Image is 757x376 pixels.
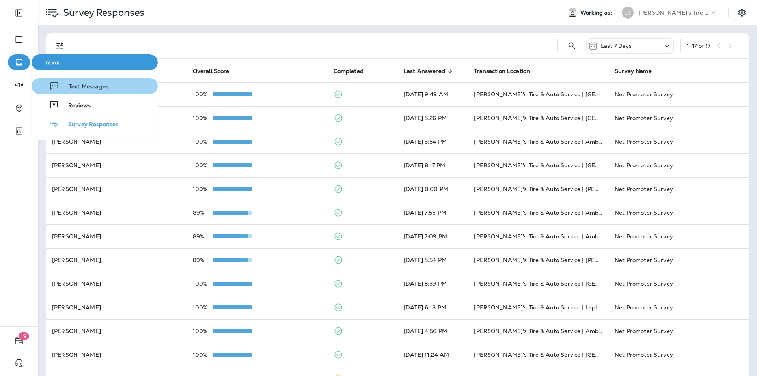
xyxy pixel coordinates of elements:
p: 100% [193,352,213,358]
td: Net Promoter Survey [608,224,749,248]
button: Survey Responses [32,116,158,132]
td: Net Promoter Survey [608,296,749,319]
td: Net Promoter Survey [608,343,749,367]
td: [PERSON_NAME] [46,343,186,367]
td: [DATE] 7:56 PM [397,201,468,224]
td: [DATE] 5:54 PM [397,248,468,272]
td: [PERSON_NAME]'s Tire & Auto Service | [GEOGRAPHIC_DATA][PERSON_NAME] [468,82,608,106]
td: [DATE] 3:54 PM [397,130,468,153]
span: Working as: [580,9,614,16]
p: 100% [193,138,213,145]
td: [PERSON_NAME] [46,177,186,201]
p: 100% [193,281,213,287]
button: Expand Sidebar [8,5,30,21]
button: Filters [52,38,68,54]
button: Inbox [32,54,158,70]
td: [DATE] 8:17 PM [397,153,468,177]
td: Net Promoter Survey [608,177,749,201]
p: 89% [193,233,213,239]
td: [DATE] 7:09 PM [397,224,468,248]
button: Reviews [32,97,158,113]
span: Survey Name [615,68,652,75]
span: Overall Score [193,68,229,75]
td: [PERSON_NAME]'s Tire & Auto Service | [PERSON_NAME] [468,248,608,272]
p: [PERSON_NAME]'s Tire & Auto [638,9,709,16]
span: Completed [334,68,364,75]
td: [PERSON_NAME]'s Tire & Auto Service | [GEOGRAPHIC_DATA][PERSON_NAME] [468,106,608,130]
p: 100% [193,186,213,192]
td: [PERSON_NAME] [46,248,186,272]
td: Net Promoter Survey [608,272,749,296]
td: Net Promoter Survey [608,201,749,224]
td: [PERSON_NAME] [46,153,186,177]
span: Transaction Location [474,68,530,75]
td: [DATE] 8:00 PM [397,177,468,201]
td: [DATE] 4:56 PM [397,319,468,343]
p: 100% [193,162,213,168]
td: Net Promoter Survey [608,248,749,272]
div: 1 - 17 of 17 [687,43,710,49]
td: [PERSON_NAME]'s Tire & Auto Service | Laplace [468,296,608,319]
p: 100% [193,328,213,334]
td: [PERSON_NAME] [46,296,186,319]
td: [PERSON_NAME]'s Tire & Auto Service | Ambassador [468,319,608,343]
td: [PERSON_NAME]'s Tire & Auto Service | Ambassador [468,201,608,224]
p: 100% [193,115,213,121]
p: 100% [193,91,213,97]
td: [PERSON_NAME]'s Tire & Auto Service | [GEOGRAPHIC_DATA][PERSON_NAME] [468,272,608,296]
td: Net Promoter Survey [608,130,749,153]
td: Net Promoter Survey [608,106,749,130]
td: [PERSON_NAME]'s Tire & Auto Service | [GEOGRAPHIC_DATA][PERSON_NAME] [468,343,608,367]
span: Inbox [35,59,155,66]
span: Survey Responses [59,121,118,129]
td: Net Promoter Survey [608,82,749,106]
td: [DATE] 9:49 AM [397,82,468,106]
span: 19 [19,332,29,340]
td: [PERSON_NAME] [46,224,186,248]
button: Search Survey Responses [564,38,580,54]
td: [DATE] 5:26 PM [397,106,468,130]
td: [PERSON_NAME]'s Tire & Auto Service | Ambassador [468,130,608,153]
p: 89% [193,210,213,216]
td: [PERSON_NAME]'s Tire & Auto Service | [PERSON_NAME] [468,177,608,201]
td: Net Promoter Survey [608,153,749,177]
p: 89% [193,257,213,263]
p: Last 7 Days [601,43,632,49]
td: [DATE] 5:39 PM [397,272,468,296]
td: [DATE] 11:24 AM [397,343,468,367]
p: 100% [193,304,213,311]
td: [PERSON_NAME] [46,319,186,343]
span: Last Answered [404,68,445,75]
button: Text Messages [32,78,158,94]
span: Text Messages [59,83,108,91]
button: Settings [735,6,749,20]
td: [DATE] 6:18 PM [397,296,468,319]
td: [PERSON_NAME]'s Tire & Auto Service | Ambassador [468,224,608,248]
td: [PERSON_NAME] [46,130,186,153]
td: [PERSON_NAME] [46,272,186,296]
div: CT [622,7,634,19]
td: [PERSON_NAME]'s Tire & Auto Service | [GEOGRAPHIC_DATA][PERSON_NAME] [468,153,608,177]
td: [PERSON_NAME] [46,201,186,224]
span: Reviews [59,102,91,110]
p: Survey Responses [60,7,144,19]
td: Net Promoter Survey [608,319,749,343]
